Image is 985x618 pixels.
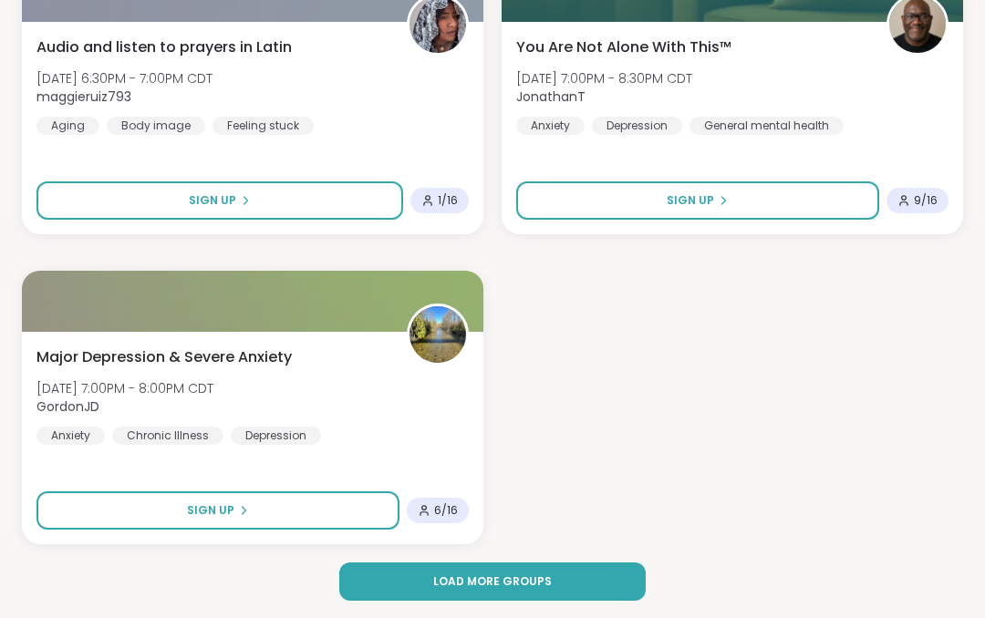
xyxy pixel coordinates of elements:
span: 1 / 16 [438,193,458,208]
span: 9 / 16 [914,193,938,208]
span: 6 / 16 [434,503,458,518]
div: Anxiety [516,117,585,135]
span: [DATE] 7:00PM - 8:30PM CDT [516,69,692,88]
b: JonathanT [516,88,586,106]
div: Body image [107,117,205,135]
span: Load more groups [433,573,552,590]
button: Sign Up [36,491,399,530]
span: You Are Not Alone With This™ [516,36,731,58]
button: Sign Up [36,181,403,220]
span: Audio and listen to prayers in Latin [36,36,292,58]
span: Major Depression & Severe Anxiety [36,346,292,368]
div: Depression [592,117,682,135]
div: Feeling stuck [213,117,314,135]
div: General mental health [689,117,844,135]
span: Sign Up [187,502,234,519]
img: GordonJD [410,306,466,363]
button: Load more groups [339,562,646,601]
b: maggieruiz793 [36,88,131,106]
div: Anxiety [36,427,105,445]
span: Sign Up [667,192,714,209]
div: Depression [231,427,321,445]
span: [DATE] 6:30PM - 7:00PM CDT [36,69,213,88]
span: [DATE] 7:00PM - 8:00PM CDT [36,379,213,397]
div: Aging [36,117,99,135]
span: Sign Up [189,192,236,209]
div: Chronic Illness [112,427,223,445]
b: GordonJD [36,397,99,416]
button: Sign Up [516,181,879,220]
